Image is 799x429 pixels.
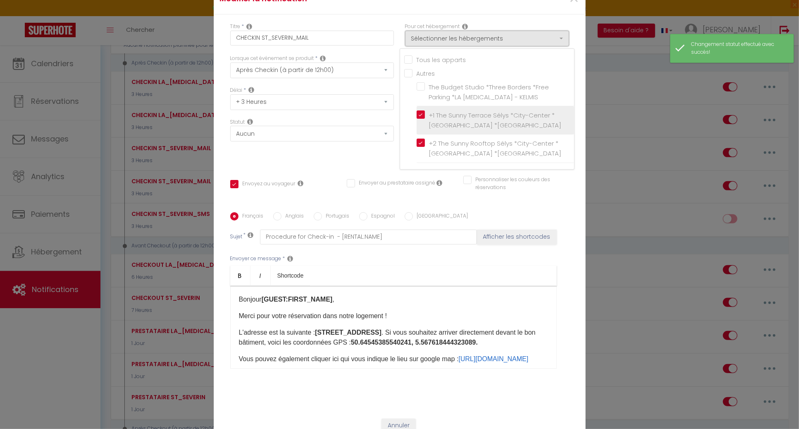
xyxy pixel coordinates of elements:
i: Event Occur [320,55,326,62]
p: Merci pour votre réservation dans notre logement !​ [239,311,548,321]
div: Changement statut effectué avec succés! [691,41,785,56]
i: Envoyer au voyageur [298,180,304,187]
label: Sujet [230,233,243,242]
strong: [STREET_ADDRESS] [315,329,382,336]
span: +2 The Sunny Rooftop Sélys *City-Center *[GEOGRAPHIC_DATA] *[GEOGRAPHIC_DATA] [429,139,562,158]
p: L'adresse est la suivante : . Si vous souhaitez arriver directement devant le bon bâtiment, voici... [239,328,548,348]
label: Délai [230,86,243,94]
label: Lorsque cet événement se produit [230,55,314,62]
a: Shortcode [271,266,310,285]
label: [GEOGRAPHIC_DATA] [413,212,468,221]
button: Sélectionner les hébergements [405,31,569,46]
label: Anglais [281,212,304,221]
label: Envoyez au voyageur [239,180,296,189]
i: Action Time [249,86,255,93]
span: +1 The Sunny Terrace Sélys *City-Center *[GEOGRAPHIC_DATA] *[GEOGRAPHIC_DATA] [429,111,562,129]
a: Italic [250,266,271,285]
a: Bold [230,266,250,285]
label: Français [239,212,264,221]
i: Booking status [248,118,253,125]
i: Title [247,23,253,30]
a: [URL][DOMAIN_NAME] [458,355,528,362]
b: 50.64545385540241, 5.567618444323089. [351,339,478,346]
button: Afficher les shortcodes [477,230,557,244]
i: Message [288,255,293,262]
i: Subject [248,232,254,238]
label: Pour cet hébergement [405,23,460,31]
button: Ouvrir le widget de chat LiveChat [7,3,31,28]
label: Envoyer ce message [230,255,281,263]
p: Bonjour ,​ [239,295,548,304]
p: ​​​​​Vous pouvez également cliquer ici qui vous indique le lieu sur google map : [239,354,548,364]
i: This Rental [463,23,468,30]
span: The Budget Studio *Three Borders *Free Parking *LA [MEDICAL_DATA] - KELMIS [429,83,549,101]
label: Espagnol [367,212,395,221]
i: Envoyer au prestataire si il est assigné [437,180,443,186]
label: Portugais [322,212,350,221]
label: Statut [230,118,245,126]
label: Titre [230,23,241,31]
b: [GUEST:FIRST_NAME]​ [262,296,333,303]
